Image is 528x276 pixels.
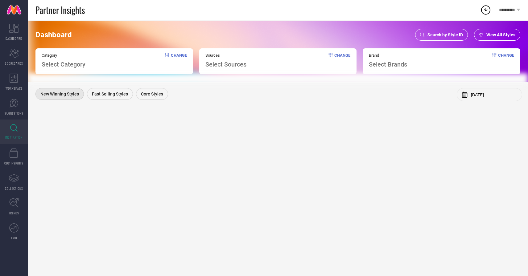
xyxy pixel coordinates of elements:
span: Change [498,53,514,68]
span: Search by Style ID [427,32,463,37]
span: DASHBOARD [6,36,22,41]
span: CDC INSIGHTS [4,161,23,165]
span: Brand [369,53,407,58]
span: Category [42,53,85,58]
span: Select Category [42,61,85,68]
span: Fast Selling Styles [92,91,128,96]
span: Core Styles [141,91,163,96]
span: SUGGESTIONS [5,111,23,116]
span: Change [334,53,350,68]
input: Select month [471,92,517,97]
span: Select Brands [369,61,407,68]
span: Change [171,53,187,68]
span: Select Sources [205,61,246,68]
div: Open download list [480,4,491,15]
span: New Winning Styles [40,91,79,96]
span: FWD [11,236,17,240]
span: COLLECTIONS [5,186,23,191]
span: Sources [205,53,246,58]
span: Partner Insights [35,4,85,16]
span: Dashboard [35,30,72,39]
span: WORKSPACE [6,86,23,91]
span: INSPIRATION [5,135,23,140]
span: View All Styles [486,32,515,37]
span: SCORECARDS [5,61,23,66]
span: TRENDS [9,211,19,215]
